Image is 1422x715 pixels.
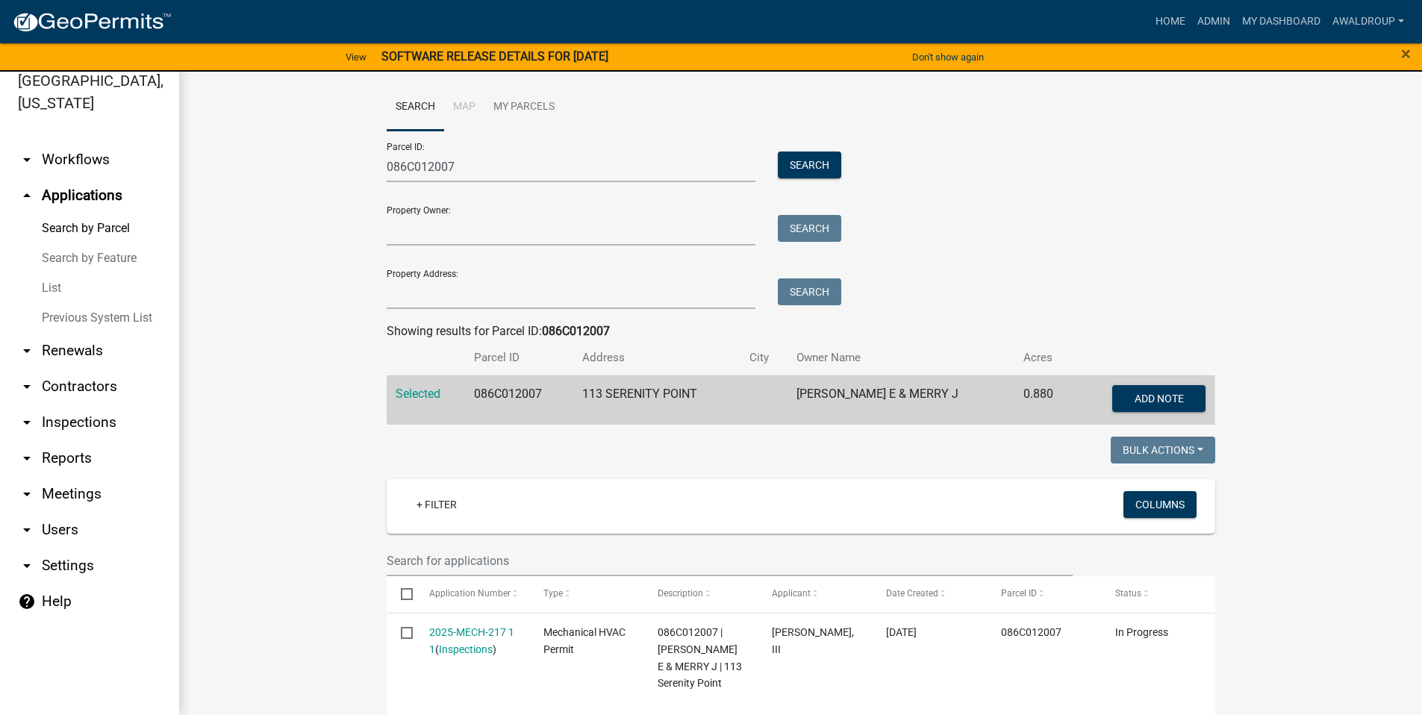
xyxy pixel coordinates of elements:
[772,588,811,599] span: Applicant
[1100,576,1214,612] datatable-header-cell: Status
[906,45,990,69] button: Don't show again
[1115,588,1141,599] span: Status
[429,626,514,655] a: 2025-MECH-217 1 1
[542,324,610,338] strong: 086C012007
[872,576,986,612] datatable-header-cell: Date Created
[788,340,1014,375] th: Owner Name
[1135,392,1184,404] span: Add Note
[18,521,36,539] i: arrow_drop_down
[886,588,938,599] span: Date Created
[340,45,372,69] a: View
[778,215,841,242] button: Search
[18,449,36,467] i: arrow_drop_down
[1115,626,1168,638] span: In Progress
[465,375,573,425] td: 086C012007
[18,485,36,503] i: arrow_drop_down
[387,322,1215,340] div: Showing results for Parcel ID:
[788,375,1014,425] td: [PERSON_NAME] E & MERRY J
[1236,7,1326,36] a: My Dashboard
[429,624,515,658] div: ( )
[1111,437,1215,463] button: Bulk Actions
[573,340,740,375] th: Address
[529,576,643,612] datatable-header-cell: Type
[429,588,511,599] span: Application Number
[18,151,36,169] i: arrow_drop_down
[405,491,469,518] a: + Filter
[543,626,626,655] span: Mechanical HVAC Permit
[1001,588,1037,599] span: Parcel ID
[18,557,36,575] i: arrow_drop_down
[778,278,841,305] button: Search
[396,387,440,401] a: Selected
[18,413,36,431] i: arrow_drop_down
[1401,45,1411,63] button: Close
[740,340,788,375] th: City
[1014,375,1075,425] td: 0.880
[1191,7,1236,36] a: Admin
[18,342,36,360] i: arrow_drop_down
[658,626,742,689] span: 086C012007 | ALLEN LONNIE E & MERRY J | 113 Serenity Point
[415,576,529,612] datatable-header-cell: Application Number
[439,643,493,655] a: Inspections
[1112,385,1206,412] button: Add Note
[986,576,1100,612] datatable-header-cell: Parcel ID
[1150,7,1191,36] a: Home
[484,84,564,131] a: My Parcels
[772,626,854,655] span: Jack Wright, III
[778,152,841,178] button: Search
[1123,491,1197,518] button: Columns
[758,576,872,612] datatable-header-cell: Applicant
[886,626,917,638] span: 09/15/2025
[658,588,703,599] span: Description
[387,546,1073,576] input: Search for applications
[573,375,740,425] td: 113 SERENITY POINT
[643,576,758,612] datatable-header-cell: Description
[543,588,563,599] span: Type
[1014,340,1075,375] th: Acres
[381,49,608,63] strong: SOFTWARE RELEASE DETAILS FOR [DATE]
[1401,43,1411,64] span: ×
[1001,626,1061,638] span: 086C012007
[18,378,36,396] i: arrow_drop_down
[387,576,415,612] datatable-header-cell: Select
[18,187,36,204] i: arrow_drop_up
[18,593,36,611] i: help
[1326,7,1410,36] a: awaldroup
[387,84,444,131] a: Search
[465,340,573,375] th: Parcel ID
